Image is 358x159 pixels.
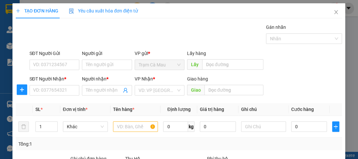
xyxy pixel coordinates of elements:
input: Ghi Chú [241,121,286,132]
span: close [334,9,339,15]
div: Tổng: 1 [18,140,139,148]
span: Lấy hàng [187,51,206,56]
span: SL [35,107,41,112]
span: VP Nhận [135,76,153,81]
span: kg [188,121,195,132]
span: Định lượng [167,107,191,112]
span: TẠO ĐƠN HÀNG [16,8,58,13]
button: plus [17,84,27,95]
span: plus [17,87,27,92]
div: SĐT Người Gửi [29,50,79,57]
button: Close [327,3,346,22]
span: user-add [123,88,128,93]
button: plus [332,121,340,132]
span: Cước hàng [291,107,314,112]
label: Gán nhãn [266,25,286,30]
input: VD: Bàn, Ghế [113,121,158,132]
span: Trạm Cà Mau [139,60,180,70]
div: Người nhận [82,75,132,82]
div: Người gửi [82,50,132,57]
div: VP gửi [135,50,184,57]
span: plus [333,124,339,129]
th: Ghi chú [238,103,289,116]
span: Đơn vị tính [63,107,87,112]
input: Dọc đường [202,59,263,70]
input: 0 [200,121,236,132]
input: Dọc đường [204,85,263,95]
div: SĐT Người Nhận [29,75,79,82]
span: plus [16,9,20,13]
span: Tên hàng [113,107,134,112]
span: Lấy [187,59,202,70]
span: Yêu cầu xuất hóa đơn điện tử [69,8,138,13]
button: delete [18,121,29,132]
span: Giao [187,85,204,95]
span: Giá trị hàng [200,107,224,112]
img: icon [69,9,74,14]
span: Giao hàng [187,76,208,81]
span: Khác [67,122,104,132]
